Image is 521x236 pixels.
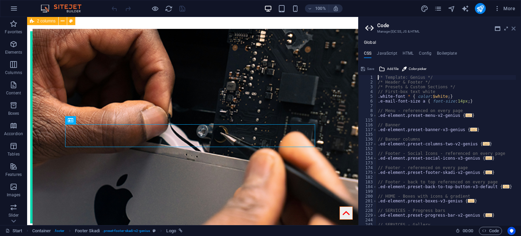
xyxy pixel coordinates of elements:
span: Click to select. Double-click to edit [75,227,100,235]
div: 136 [359,137,377,142]
div: 4 [359,89,377,94]
h4: JavaScript [377,51,397,58]
button: text_generator [461,4,469,13]
span: ... [483,142,490,146]
button: Click here to leave preview mode and continue editing [151,4,159,13]
p: Elements [5,50,22,55]
button: design [421,4,429,13]
span: ... [470,128,477,131]
p: Features [5,172,22,177]
div: 9 [359,113,377,118]
span: 2 columns [37,19,56,23]
button: Add file [378,65,400,73]
i: Navigator [448,5,456,13]
p: Images [7,192,21,198]
div: 3 [359,85,377,89]
div: 153 [359,151,377,156]
span: Code [482,227,499,235]
button: reload [165,4,173,13]
div: 173 [359,161,377,165]
i: On resize automatically adjust zoom level to fit chosen device. [333,5,339,12]
p: Favorites [5,29,22,35]
i: This element is linked [179,229,182,233]
div: 175 [359,170,377,175]
h6: Session time [456,227,474,235]
p: Boxes [8,111,19,116]
button: navigator [448,4,456,13]
h3: Manage (S)CSS, JS & HTML [377,29,502,35]
div: 183 [359,180,377,184]
div: 135 [359,132,377,137]
button: pages [434,4,442,13]
h4: Boilerplate [437,51,457,58]
div: 245 [359,222,377,227]
img: Editor Logo [39,4,90,13]
h4: Global [364,40,376,46]
div: 184 [359,184,377,189]
span: Add file [387,65,399,73]
p: Accordion [4,131,23,137]
div: 137 [359,142,377,146]
h6: 100% [315,4,326,13]
div: 154 [359,156,377,161]
span: ... [485,156,492,160]
span: 00 00 [463,227,473,235]
button: publish [475,3,486,14]
div: 7 [359,104,377,108]
div: 1 [359,75,377,80]
i: Design (Ctrl+Alt+Y) [421,5,428,13]
span: Color picker [409,65,426,73]
span: ... [485,213,492,217]
i: AI Writer [461,5,469,13]
h4: HTML [403,51,414,58]
div: 201 [359,199,377,203]
button: Code [479,227,502,235]
span: ... [465,113,472,117]
a: Click to cancel selection. Double-click to open Pages [5,227,22,235]
span: . footer [54,227,65,235]
p: Tables [7,151,20,157]
i: Publish [476,5,484,13]
i: Reload page [165,5,173,13]
i: This element is a customizable preset [153,229,156,233]
button: Usercentrics [507,227,516,235]
span: Click to select. Double-click to edit [166,227,176,235]
span: Click to select. Double-click to edit [32,227,51,235]
button: More [491,3,518,14]
div: 115 [359,118,377,123]
div: 174 [359,165,377,170]
div: 117 [359,127,377,132]
span: ... [485,170,492,174]
span: ... [468,199,475,203]
i: Pages (Ctrl+Alt+S) [434,5,442,13]
p: Content [6,90,21,96]
span: ... [503,185,509,188]
span: : [467,228,468,233]
div: 199 [359,189,377,194]
div: 228 [359,208,377,213]
p: Slider [8,213,19,218]
nav: breadcrumb [32,227,182,235]
h4: Config [419,51,431,58]
div: 200 [359,194,377,199]
p: Columns [5,70,22,75]
div: 244 [359,218,377,222]
div: 116 [359,123,377,127]
div: 5 [359,94,377,99]
button: 100% [305,4,329,13]
h4: CSS [364,51,371,58]
div: 182 [359,175,377,180]
div: 8 [359,108,377,113]
span: . preset-footer-skadi-v2-genius [102,227,150,235]
div: 2 [359,80,377,85]
div: 152 [359,146,377,151]
h2: Code [377,22,516,29]
div: 6 [359,99,377,104]
button: Color picker [401,65,427,73]
span: More [494,5,515,12]
div: 229 [359,213,377,218]
div: 227 [359,203,377,208]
